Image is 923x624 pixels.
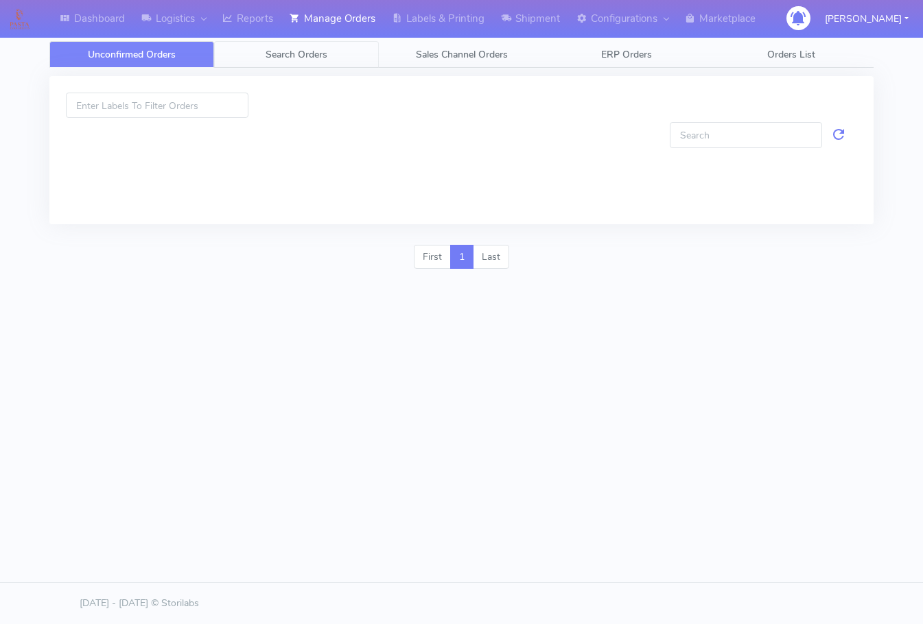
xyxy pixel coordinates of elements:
[601,48,652,61] span: ERP Orders
[66,93,248,118] input: Enter Labels To Filter Orders
[88,48,176,61] span: Unconfirmed Orders
[767,48,815,61] span: Orders List
[266,48,327,61] span: Search Orders
[416,48,508,61] span: Sales Channel Orders
[815,5,919,33] button: [PERSON_NAME]
[450,245,474,269] a: 1
[670,122,822,147] input: Search
[49,41,874,68] ul: Tabs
